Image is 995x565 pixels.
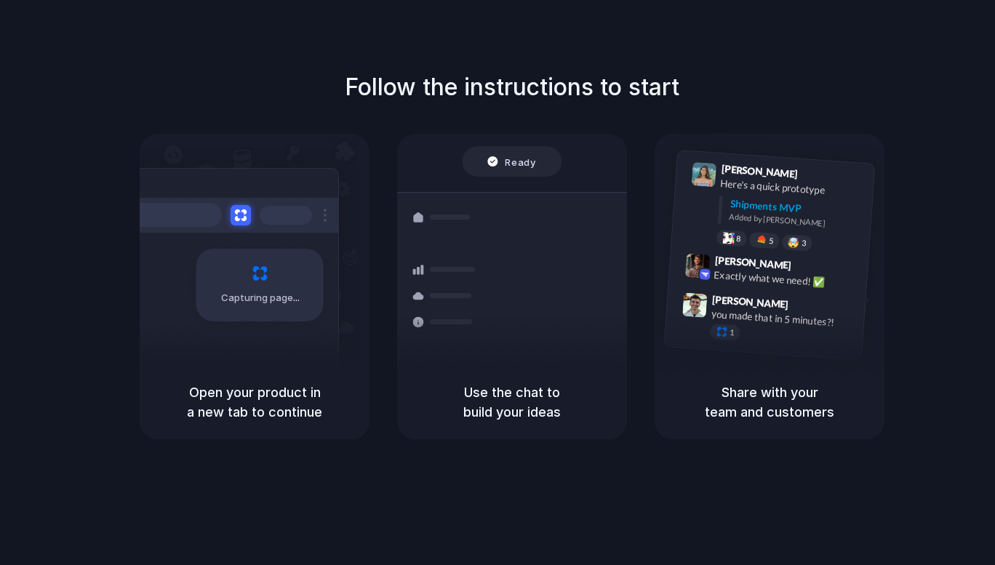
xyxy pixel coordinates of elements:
[721,161,798,182] span: [PERSON_NAME]
[730,196,864,220] div: Shipments MVP
[796,259,826,276] span: 9:42 AM
[736,234,741,242] span: 8
[769,236,774,244] span: 5
[711,306,856,331] div: you made that in 5 minutes?!
[712,291,789,312] span: [PERSON_NAME]
[157,382,352,422] h5: Open your product in a new tab to continue
[802,167,832,185] span: 9:41 AM
[345,70,679,105] h1: Follow the instructions to start
[221,291,302,305] span: Capturing page
[714,252,791,273] span: [PERSON_NAME]
[415,382,610,422] h5: Use the chat to build your ideas
[730,329,735,337] span: 1
[793,298,823,316] span: 9:47 AM
[720,175,866,200] div: Here's a quick prototype
[802,239,807,247] span: 3
[506,154,536,169] span: Ready
[672,382,867,422] h5: Share with your team and customers
[714,267,859,292] div: Exactly what we need! ✅
[729,211,863,232] div: Added by [PERSON_NAME]
[788,237,800,248] div: 🤯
